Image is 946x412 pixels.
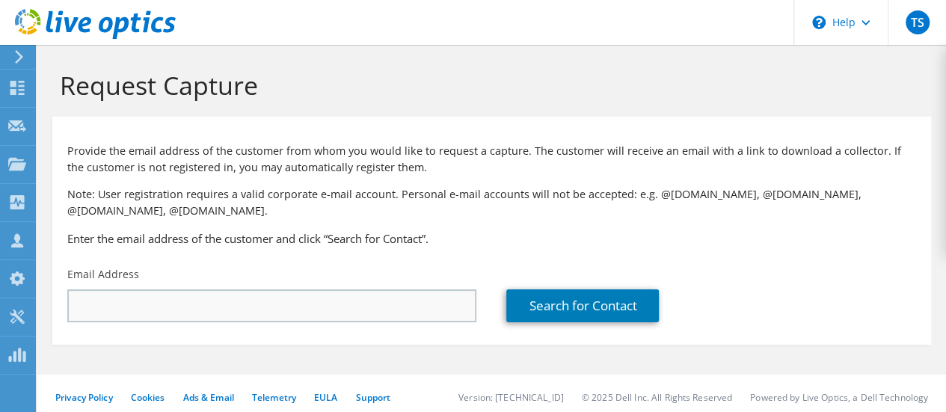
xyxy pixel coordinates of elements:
li: Version: [TECHNICAL_ID] [458,391,564,404]
a: EULA [314,391,337,404]
a: Support [355,391,390,404]
li: © 2025 Dell Inc. All Rights Reserved [582,391,732,404]
label: Email Address [67,267,139,282]
a: Search for Contact [506,289,659,322]
a: Ads & Email [183,391,234,404]
p: Provide the email address of the customer from whom you would like to request a capture. The cust... [67,143,916,176]
span: TS [906,10,930,34]
a: Privacy Policy [55,391,113,404]
a: Cookies [131,391,165,404]
h3: Enter the email address of the customer and click “Search for Contact”. [67,230,916,247]
a: Telemetry [252,391,296,404]
svg: \n [812,16,826,29]
li: Powered by Live Optics, a Dell Technology [750,391,928,404]
p: Note: User registration requires a valid corporate e-mail account. Personal e-mail accounts will ... [67,186,916,219]
h1: Request Capture [60,70,916,101]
